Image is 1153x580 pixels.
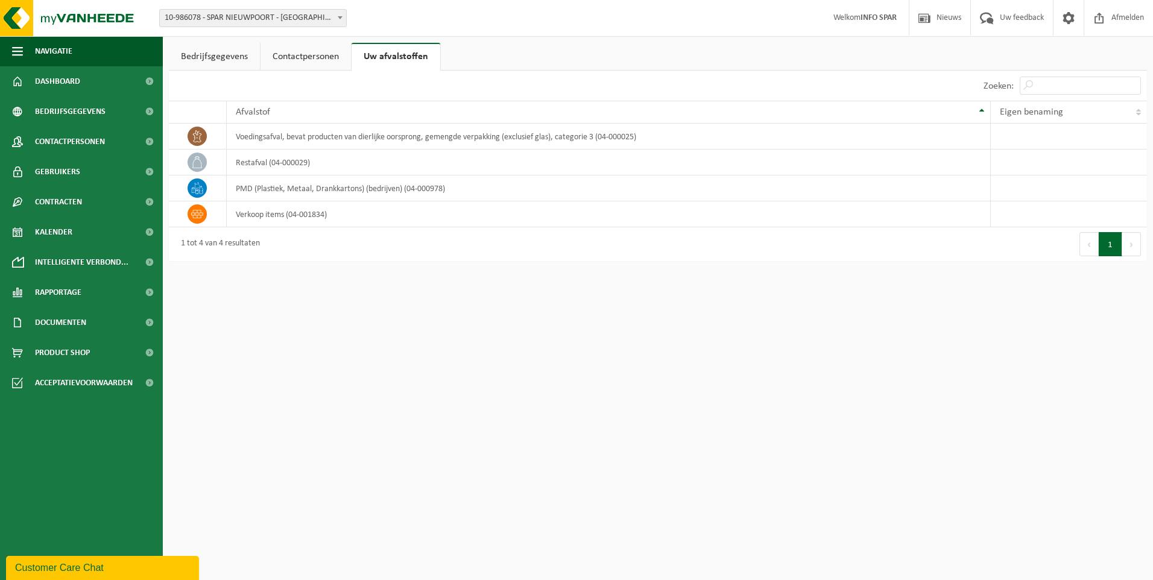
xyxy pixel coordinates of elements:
[984,81,1014,91] label: Zoeken:
[1122,232,1141,256] button: Next
[861,13,897,22] strong: INFO SPAR
[169,43,260,71] a: Bedrijfsgegevens
[35,96,106,127] span: Bedrijfsgegevens
[227,124,991,150] td: voedingsafval, bevat producten van dierlijke oorsprong, gemengde verpakking (exclusief glas), cat...
[35,277,81,307] span: Rapportage
[35,368,133,398] span: Acceptatievoorwaarden
[6,553,201,580] iframe: chat widget
[1079,232,1099,256] button: Previous
[35,338,90,368] span: Product Shop
[1099,232,1122,256] button: 1
[35,187,82,217] span: Contracten
[227,150,991,175] td: restafval (04-000029)
[352,43,440,71] a: Uw afvalstoffen
[35,247,128,277] span: Intelligente verbond...
[261,43,351,71] a: Contactpersonen
[35,36,72,66] span: Navigatie
[159,9,347,27] span: 10-986078 - SPAR NIEUWPOORT - NIEUWPOORT
[227,175,991,201] td: PMD (Plastiek, Metaal, Drankkartons) (bedrijven) (04-000978)
[160,10,346,27] span: 10-986078 - SPAR NIEUWPOORT - NIEUWPOORT
[35,157,80,187] span: Gebruikers
[35,217,72,247] span: Kalender
[35,66,80,96] span: Dashboard
[35,307,86,338] span: Documenten
[1000,107,1063,117] span: Eigen benaming
[227,201,991,227] td: verkoop items (04-001834)
[175,233,260,255] div: 1 tot 4 van 4 resultaten
[236,107,270,117] span: Afvalstof
[35,127,105,157] span: Contactpersonen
